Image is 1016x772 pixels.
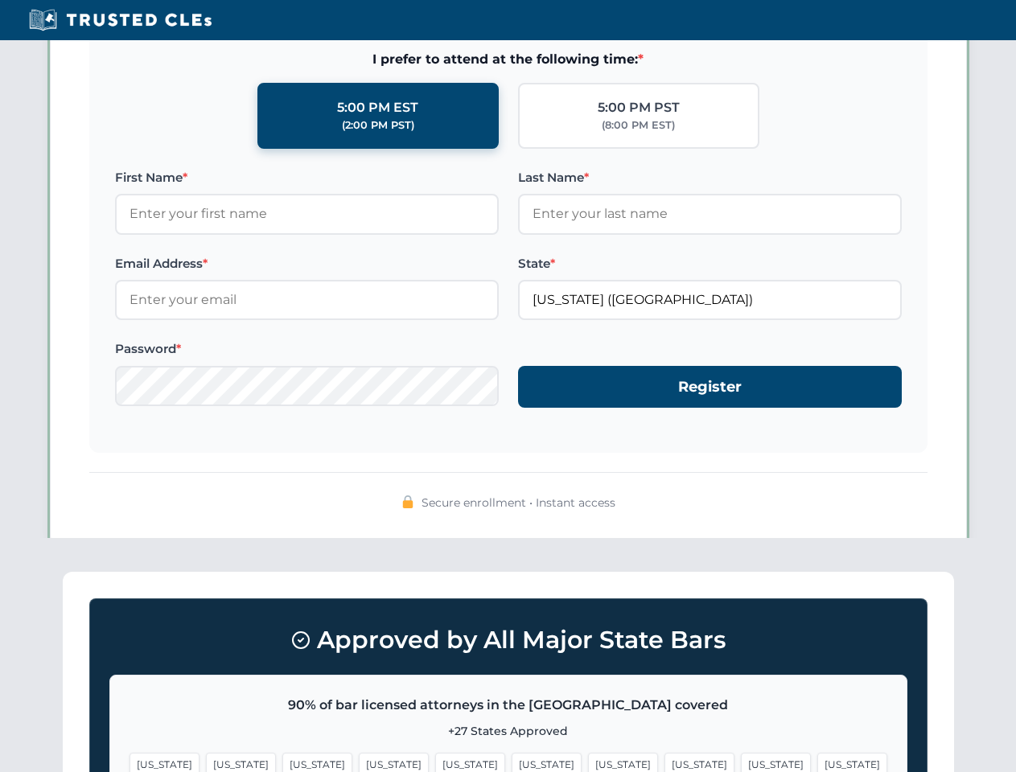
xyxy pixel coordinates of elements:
[422,494,615,511] span: Secure enrollment • Instant access
[115,280,499,320] input: Enter your email
[115,254,499,273] label: Email Address
[518,280,902,320] input: California (CA)
[109,618,907,662] h3: Approved by All Major State Bars
[518,194,902,234] input: Enter your last name
[401,495,414,508] img: 🔒
[115,168,499,187] label: First Name
[598,97,680,118] div: 5:00 PM PST
[115,49,902,70] span: I prefer to attend at the following time:
[342,117,414,133] div: (2:00 PM PST)
[518,366,902,409] button: Register
[518,254,902,273] label: State
[130,722,887,740] p: +27 States Approved
[115,194,499,234] input: Enter your first name
[602,117,675,133] div: (8:00 PM EST)
[115,339,499,359] label: Password
[337,97,418,118] div: 5:00 PM EST
[130,695,887,716] p: 90% of bar licensed attorneys in the [GEOGRAPHIC_DATA] covered
[24,8,216,32] img: Trusted CLEs
[518,168,902,187] label: Last Name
